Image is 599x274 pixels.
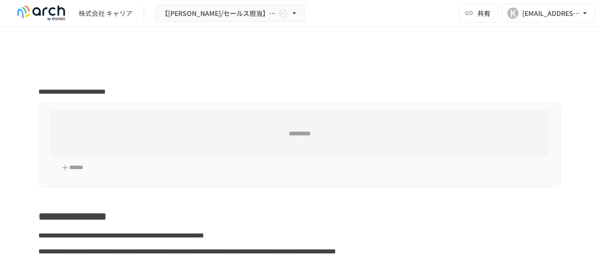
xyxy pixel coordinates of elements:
span: 【[PERSON_NAME]/セールス担当】株式会社 キャリア様_初期設定サポート [161,7,277,19]
div: K [507,7,519,19]
img: logo-default@2x-9cf2c760.svg [11,6,71,21]
button: 共有 [459,4,498,22]
span: 共有 [477,8,490,18]
button: K[EMAIL_ADDRESS][DOMAIN_NAME] [502,4,595,22]
div: 株式会社 キャリア [79,8,132,18]
button: 【[PERSON_NAME]/セールス担当】株式会社 キャリア様_初期設定サポート [155,4,305,22]
div: [EMAIL_ADDRESS][DOMAIN_NAME] [522,7,580,19]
